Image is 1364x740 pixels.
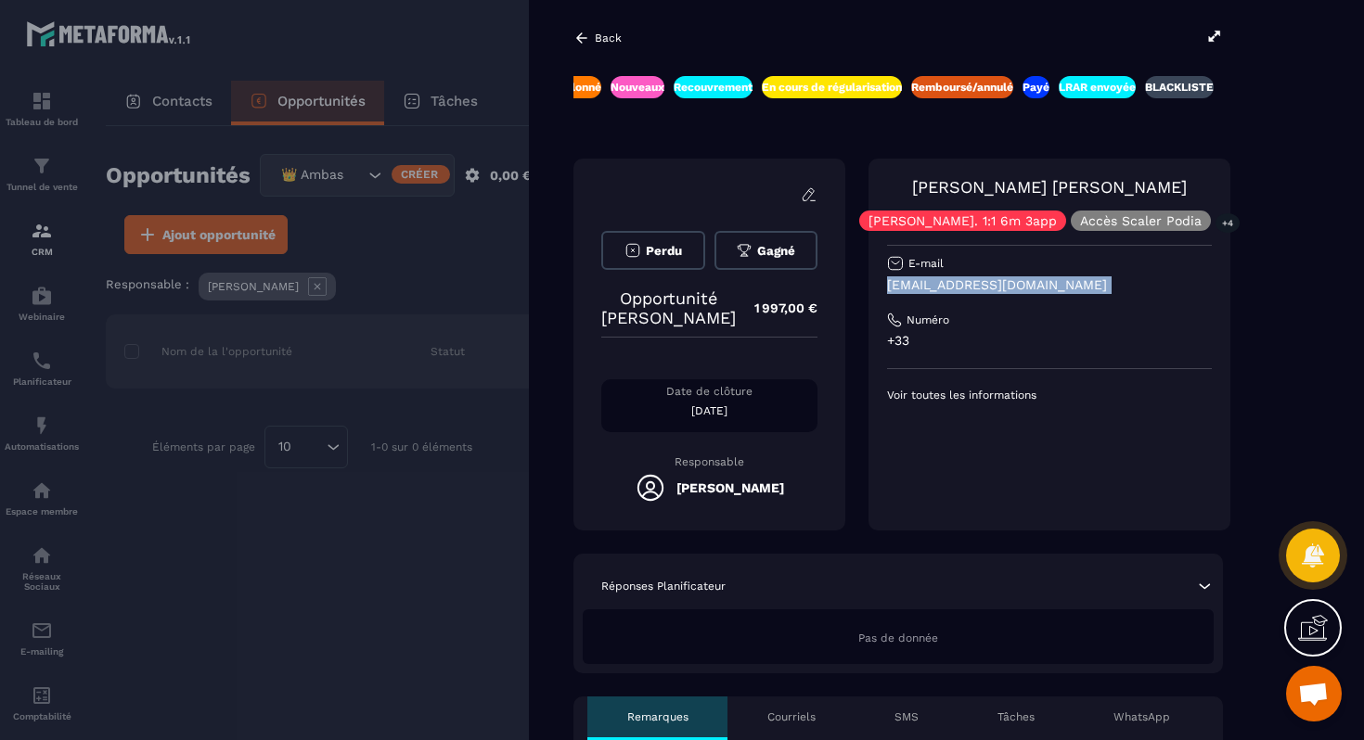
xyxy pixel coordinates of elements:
[714,231,818,270] button: Gagné
[627,709,688,724] p: Remarques
[676,480,784,495] h5: [PERSON_NAME]
[767,709,816,724] p: Courriels
[887,332,1212,350] p: +33
[1145,80,1214,95] p: BLACKLISTE
[997,709,1035,724] p: Tâches
[611,80,664,95] p: Nouveaux
[907,313,949,327] p: Numéro
[736,290,817,326] p: 1 997,00 €
[1216,213,1240,233] p: +4
[1113,709,1170,724] p: WhatsApp
[674,80,753,95] p: Recouvrement
[646,244,682,258] span: Perdu
[1023,80,1049,95] p: Payé
[912,177,1187,197] a: [PERSON_NAME] [PERSON_NAME]
[887,388,1212,402] p: Voir toutes les informations
[601,455,817,468] p: Responsable
[601,403,817,418] p: [DATE]
[601,579,726,593] p: Réponses Planificateur
[595,32,622,45] p: Back
[887,276,1212,294] p: [EMAIL_ADDRESS][DOMAIN_NAME]
[908,256,944,271] p: E-mail
[1286,666,1342,721] a: Ouvrir le chat
[1080,214,1202,227] p: Accès Scaler Podia
[601,288,736,327] p: Opportunité [PERSON_NAME]
[1059,80,1136,95] p: LRAR envoyée
[757,244,795,258] span: Gagné
[894,709,919,724] p: SMS
[762,80,902,95] p: En cours de régularisation
[601,231,705,270] button: Perdu
[858,632,938,644] span: Pas de donnée
[869,214,1057,227] p: [PERSON_NAME]. 1:1 6m 3app
[601,384,817,399] p: Date de clôture
[911,80,1013,95] p: Remboursé/annulé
